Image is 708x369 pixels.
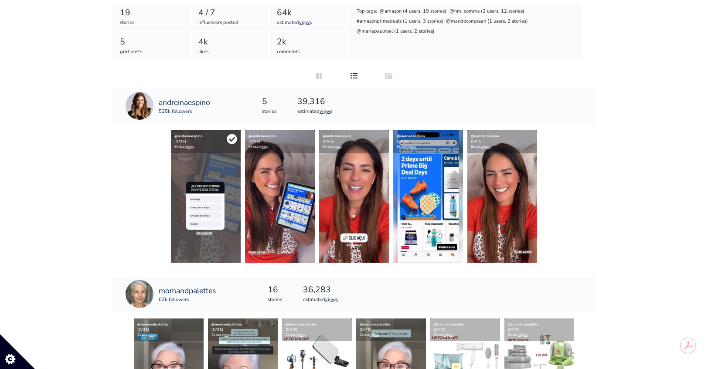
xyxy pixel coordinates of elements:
div: 4 / 7 [198,7,262,19]
a: @andreinaespino [323,134,351,139]
a: @momandpalettes [508,322,539,327]
div: 39,316 [297,95,332,108]
div: [DATE] 2k est. [282,318,352,341]
div: [DATE] 2k est. [208,318,278,341]
a: @momandpalettes [360,322,391,327]
div: 5 [120,36,183,48]
div: 62k followers [159,296,216,304]
a: views [481,144,490,149]
div: stories [120,19,183,27]
a: views [333,144,342,149]
a: views [185,144,194,149]
a: views [370,332,379,337]
a: views [407,144,416,149]
a: views [444,332,453,337]
a: views [148,332,157,337]
img: 18371543.jpg [126,92,153,120]
div: stories [262,108,276,115]
div: Top tags: [356,7,378,16]
a: @andreinaespino [248,134,277,139]
div: estimated [303,296,338,304]
div: [DATE] 8k est. [245,130,315,153]
div: [DATE] 8k est. [319,130,389,153]
div: 2k [277,36,340,48]
div: [DATE] 2k est. [356,318,426,341]
a: @momandpalettes [137,322,168,327]
a: views [325,296,338,303]
div: 36,283 [303,284,338,296]
img: 5412982241.jpg [126,280,153,308]
div: influencers posted [198,19,262,27]
a: @momandpalettes [286,322,317,327]
a: @momandpalettes [434,322,465,327]
a: views [299,19,312,26]
div: 19 [120,7,183,19]
div: comments [277,48,340,56]
a: @andreinaespino [174,134,203,139]
div: [DATE] 8k est. [467,130,537,153]
a: views [320,108,332,115]
a: momandpalettes [159,285,216,296]
div: 4k [198,36,262,48]
a: views [222,332,231,337]
div: stories [268,296,282,304]
a: views [259,144,268,149]
div: #amazonprimedeals (1 users, 3 stories) [356,17,444,26]
div: @hm_comms (2 users, 12 stories) [449,7,525,16]
div: [DATE] 2k est. [504,318,574,341]
div: 525k followers [159,108,210,115]
a: andreinaespino [159,97,210,108]
div: [DATE] 2k est. [430,318,500,341]
div: likes [198,48,262,56]
div: grid posts [120,48,183,56]
div: @amazon (4 users, 19 stories) [379,7,447,16]
div: [DATE] 2k est. [134,318,204,341]
div: [DATE] 8k est. [393,130,463,153]
a: @andreinaespino [471,134,499,139]
a: views [296,332,305,337]
div: 16 [268,284,282,296]
div: 5 [262,95,276,108]
a: @momandpalettes [211,322,242,327]
div: estimated [277,19,340,27]
div: @mandocompean (1 users, 2 stories) [446,17,529,26]
a: @andreinaespino [397,134,425,139]
div: 64k [277,7,340,19]
div: [DATE] 8k est. [171,130,241,153]
a: views [518,332,528,337]
div: @mariepaulnoel (1 users, 2 stories) [356,27,435,36]
div: estimated [297,108,332,115]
